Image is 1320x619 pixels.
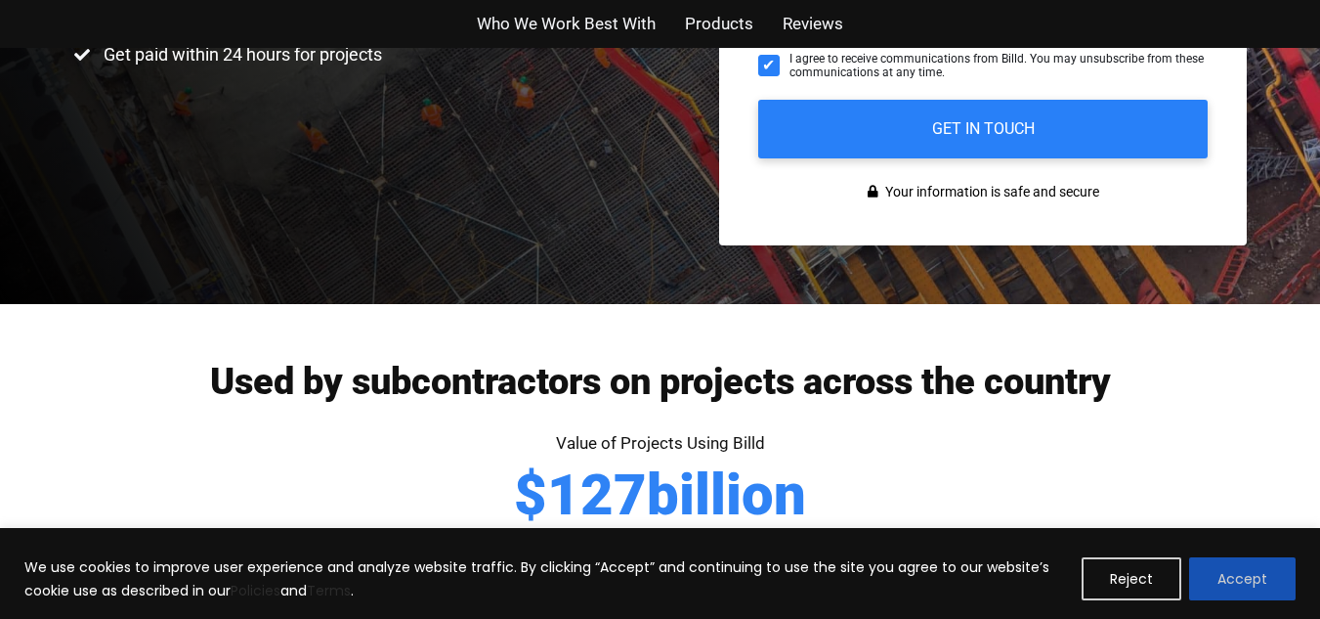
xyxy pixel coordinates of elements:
[231,581,280,600] a: Policies
[556,433,765,453] span: Value of Projects Using Billd
[685,10,753,38] a: Products
[758,100,1208,158] input: GET IN TOUCH
[789,52,1208,80] span: I agree to receive communications from Billd. You may unsubscribe from these communications at an...
[1082,557,1181,600] button: Reject
[24,555,1067,602] p: We use cookies to improve user experience and analyze website traffic. By clicking “Accept” and c...
[477,10,656,38] a: Who We Work Best With
[647,466,806,523] span: billion
[99,43,382,66] span: Get paid within 24 hours for projects
[307,581,351,600] a: Terms
[514,466,547,523] span: $
[547,466,647,523] span: 127
[74,363,1247,400] h2: Used by subcontractors on projects across the country
[783,10,843,38] a: Reviews
[1189,557,1296,600] button: Accept
[880,178,1099,206] span: Your information is safe and secure
[758,55,780,76] input: I agree to receive communications from Billd. You may unsubscribe from these communications at an...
